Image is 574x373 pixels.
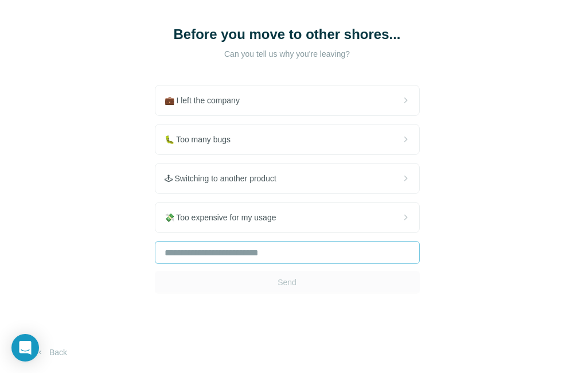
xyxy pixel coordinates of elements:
h1: Before you move to other shores... [173,25,402,44]
span: 🕹 Switching to another product [165,173,286,184]
button: Back [28,342,75,363]
span: 🐛 Too many bugs [165,134,240,145]
span: 💸 Too expensive for my usage [165,212,286,223]
div: Open Intercom Messenger [11,334,39,362]
span: 💼 I left the company [165,95,249,106]
p: Can you tell us why you're leaving? [173,48,402,60]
